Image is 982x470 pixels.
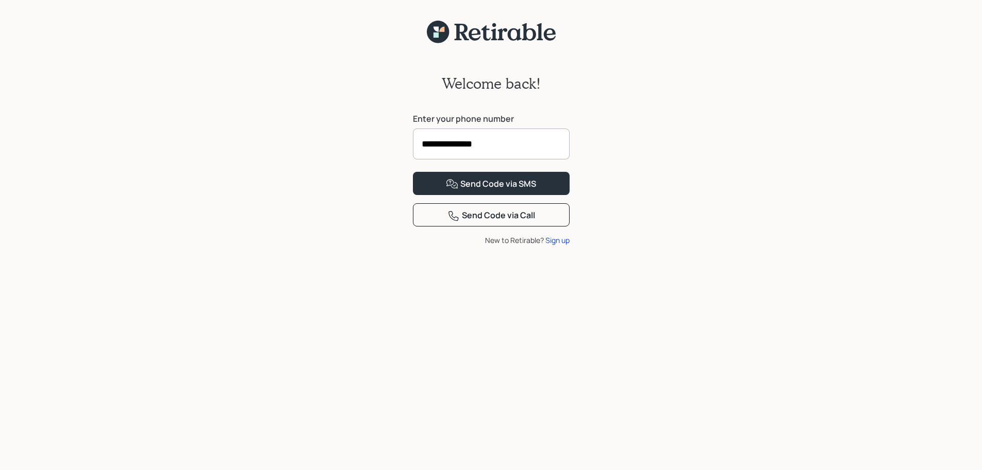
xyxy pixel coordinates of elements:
[413,172,570,195] button: Send Code via SMS
[447,209,535,222] div: Send Code via Call
[545,235,570,246] div: Sign up
[413,113,570,124] label: Enter your phone number
[446,178,536,190] div: Send Code via SMS
[413,203,570,226] button: Send Code via Call
[442,75,541,92] h2: Welcome back!
[413,235,570,246] div: New to Retirable?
